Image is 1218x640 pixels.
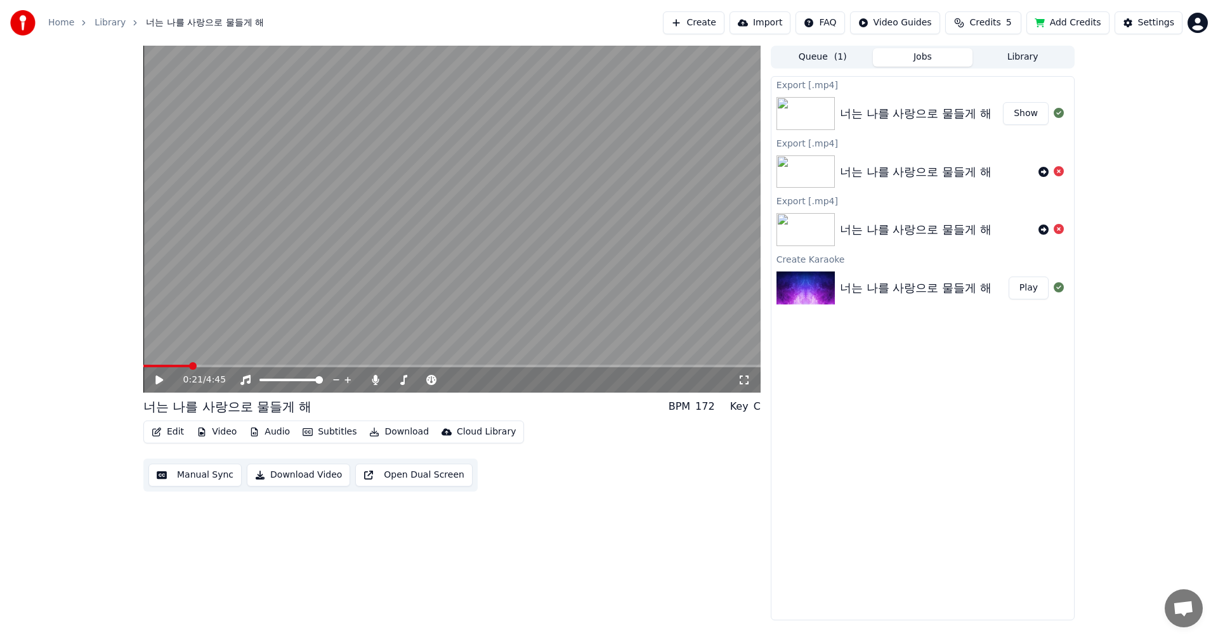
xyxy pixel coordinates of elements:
[850,11,940,34] button: Video Guides
[663,11,724,34] button: Create
[840,279,992,297] div: 너는 나를 사랑으로 물들게 해
[1165,589,1203,627] a: 채팅 열기
[457,426,516,438] div: Cloud Library
[840,163,992,181] div: 너는 나를 사랑으로 물들게 해
[834,51,847,63] span: ( 1 )
[695,399,715,414] div: 172
[840,221,992,238] div: 너는 나를 사랑으로 물들게 해
[945,11,1021,34] button: Credits5
[771,251,1074,266] div: Create Karaoke
[192,423,242,441] button: Video
[147,423,189,441] button: Edit
[10,10,36,36] img: youka
[969,16,1000,29] span: Credits
[873,48,973,67] button: Jobs
[148,464,242,487] button: Manual Sync
[1003,102,1049,125] button: Show
[1115,11,1182,34] button: Settings
[796,11,844,34] button: FAQ
[771,77,1074,92] div: Export [.mp4]
[771,135,1074,150] div: Export [.mp4]
[669,399,690,414] div: BPM
[48,16,264,29] nav: breadcrumb
[244,423,295,441] button: Audio
[1026,11,1110,34] button: Add Credits
[771,193,1074,208] div: Export [.mp4]
[730,399,749,414] div: Key
[1006,16,1012,29] span: 5
[730,11,790,34] button: Import
[183,374,203,386] span: 0:21
[143,398,311,415] div: 너는 나를 사랑으로 물들게 해
[364,423,434,441] button: Download
[183,374,214,386] div: /
[773,48,873,67] button: Queue
[95,16,126,29] a: Library
[754,399,761,414] div: C
[48,16,74,29] a: Home
[972,48,1073,67] button: Library
[840,105,992,122] div: 너는 나를 사랑으로 물들게 해
[206,374,226,386] span: 4:45
[355,464,473,487] button: Open Dual Screen
[146,16,264,29] span: 너는 나를 사랑으로 물들게 해
[1138,16,1174,29] div: Settings
[1009,277,1049,299] button: Play
[247,464,350,487] button: Download Video
[298,423,362,441] button: Subtitles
